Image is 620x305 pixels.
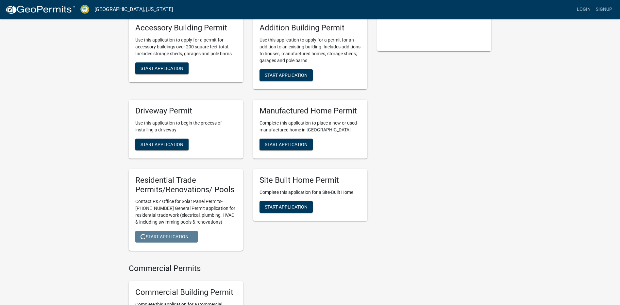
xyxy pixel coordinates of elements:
span: Start Application [141,142,183,147]
span: Start Application [265,72,308,77]
h5: Accessory Building Permit [135,23,237,33]
h5: Manufactured Home Permit [260,106,361,116]
button: Start Application [260,69,313,81]
p: Complete this application for a Site-Built Home [260,189,361,196]
h5: Commercial Building Permit [135,288,237,297]
p: Contact P&Z Office for Solar Panel Permits- [PHONE_NUMBER] General Permit application for residen... [135,198,237,226]
a: Login [574,3,593,16]
button: Start Application... [135,231,198,243]
a: Signup [593,3,615,16]
a: [GEOGRAPHIC_DATA], [US_STATE] [94,4,173,15]
h4: Commercial Permits [129,264,367,273]
button: Start Application [135,62,189,74]
h5: Site Built Home Permit [260,176,361,185]
span: Start Application [265,142,308,147]
button: Start Application [260,139,313,150]
img: Crawford County, Georgia [80,5,89,14]
button: Start Application [260,201,313,213]
button: Start Application [135,139,189,150]
h5: Residential Trade Permits/Renovations/ Pools [135,176,237,195]
p: Complete this application to place a new or used manufactured home in [GEOGRAPHIC_DATA] [260,120,361,133]
p: Use this application to apply for a permit for an addition to an existing building. Includes addi... [260,37,361,64]
h5: Driveway Permit [135,106,237,116]
span: Start Application [265,204,308,209]
span: Start Application [141,65,183,71]
p: Use this application to apply for a permit for accessory buildings over 200 square feet total. In... [135,37,237,57]
span: Start Application... [141,234,193,239]
p: Use this application to begin the process of installing a driveway [135,120,237,133]
h5: Addition Building Permit [260,23,361,33]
